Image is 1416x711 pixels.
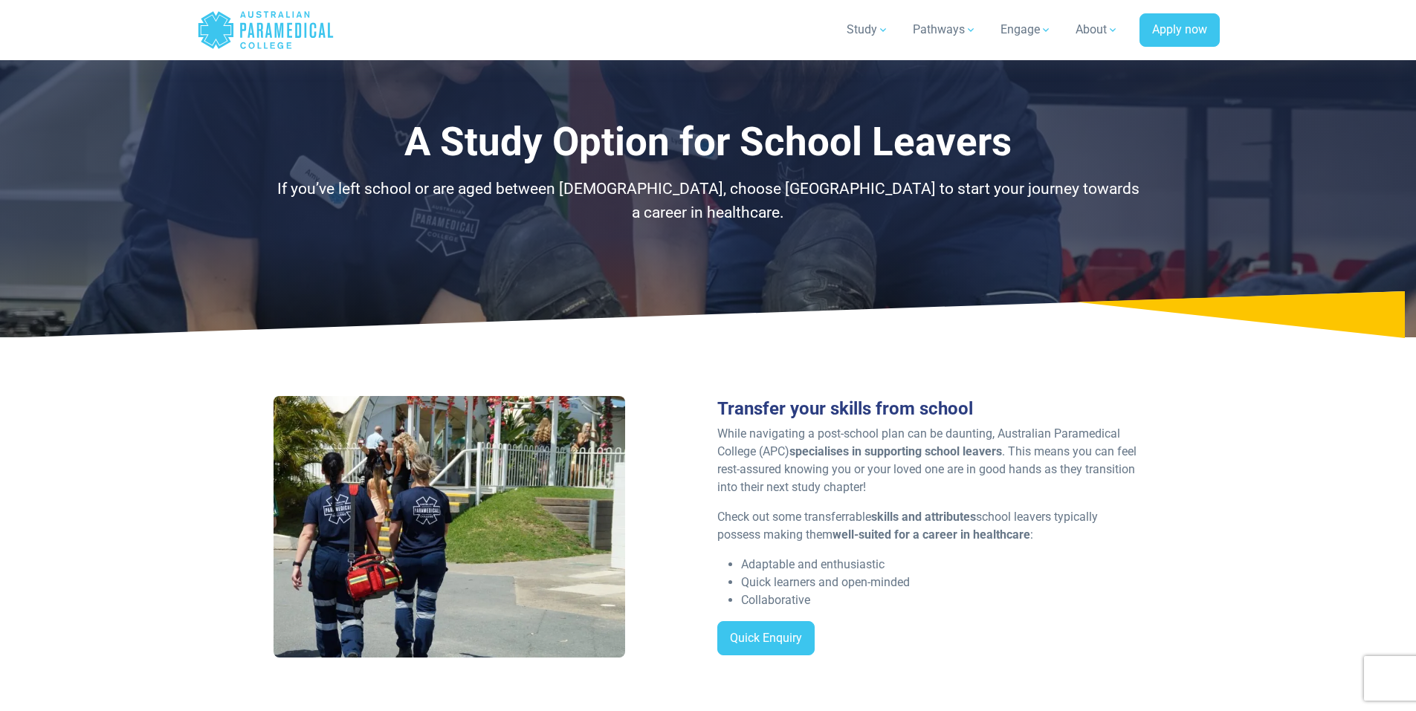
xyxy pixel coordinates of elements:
[197,6,334,54] a: Australian Paramedical College
[902,510,976,524] strong: and attributes
[717,398,1143,420] h3: Transfer your skills from school
[833,527,1030,542] strong: well-suited for a career in healthcare
[1067,9,1128,51] a: About
[838,9,898,51] a: Study
[992,9,1061,51] a: Engage
[717,425,1143,496] p: While navigating a post-school plan can be daunting, Australian Paramedical College (APC) . This ...
[1139,13,1220,48] a: Apply now
[741,574,1143,591] li: Quick learners and open-minded
[274,178,1143,224] p: If you’ve left school or are aged between [DEMOGRAPHIC_DATA], choose [GEOGRAPHIC_DATA] to start y...
[717,621,815,655] a: Quick Enquiry
[871,510,899,524] strong: skills
[274,119,1143,166] h1: A Study Option for School Leavers
[741,591,1143,609] li: Collaborative
[741,556,1143,574] li: Adaptable and enthusiastic
[717,508,1143,544] p: Check out some transferrable school leavers typically possess making them :
[904,9,986,51] a: Pathways
[789,444,1002,458] strong: specialises in supporting school leavers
